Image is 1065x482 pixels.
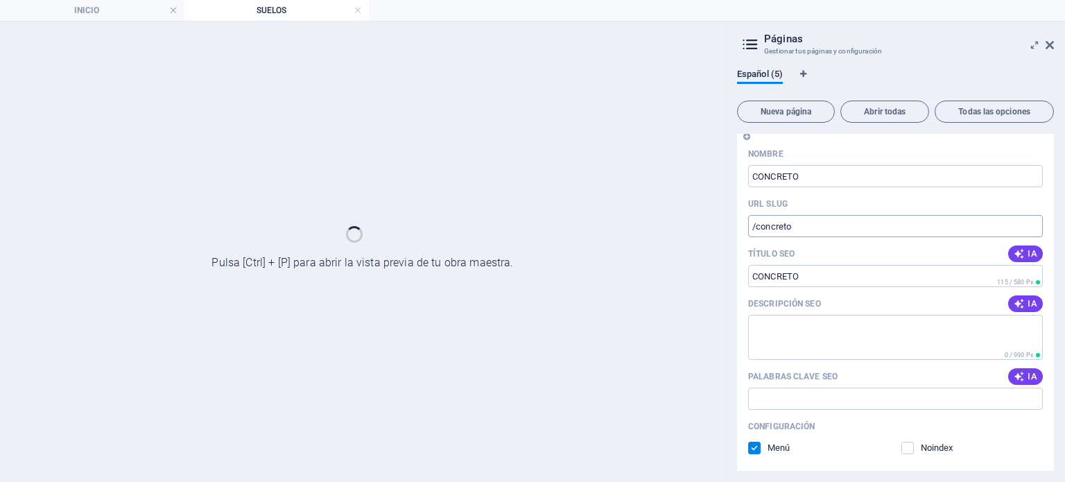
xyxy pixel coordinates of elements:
span: Abrir todas [847,107,923,116]
span: IA [1014,298,1037,309]
span: Todas las opciones [941,107,1048,116]
span: IA [1014,248,1037,259]
input: Última parte de la URL para esta página [748,215,1043,237]
h2: Páginas [764,33,1054,45]
button: IA [1008,246,1043,262]
label: El texto en los resultados de búsqueda y redes sociales [748,298,821,309]
div: Pestañas de idiomas [737,69,1054,95]
span: Longitud de píxeles calculada en los resultados de búsqueda [1002,350,1043,360]
button: Todas las opciones [935,101,1054,123]
textarea: El texto en los resultados de búsqueda y redes sociales [748,315,1043,360]
p: Descripción SEO [748,298,821,309]
p: Indica a los buscadores que no incluyan esta página en los resultados de búsqueda. [921,442,966,454]
button: Abrir todas [840,101,929,123]
span: IA [1014,371,1037,382]
p: Palabras clave SEO [748,371,838,382]
p: Configuración [748,421,815,432]
button: Nueva página [737,101,835,123]
label: El título de la página en los resultados de búsqueda y en las pestañas del navegador [748,248,795,259]
span: Nueva página [743,107,829,116]
span: 0 / 990 Px [1005,352,1033,359]
input: El título de la página en los resultados de búsqueda y en las pestañas del navegador [748,265,1043,287]
p: Nombre [748,148,783,160]
button: IA [1008,368,1043,385]
span: Español (5) [737,66,783,85]
label: Última parte de la URL para esta página [748,198,788,209]
h4: SUELOS [184,3,369,18]
button: IA [1008,295,1043,312]
span: 115 / 580 Px [997,279,1033,286]
span: Longitud de píxeles calculada en los resultados de búsqueda [994,277,1043,287]
h3: Gestionar tus páginas y configuración [764,45,1026,58]
p: Define si deseas que esta página se muestre en navegación generada automáticamente. [768,442,813,454]
p: Título SEO [748,248,795,259]
p: URL SLUG [748,198,788,209]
